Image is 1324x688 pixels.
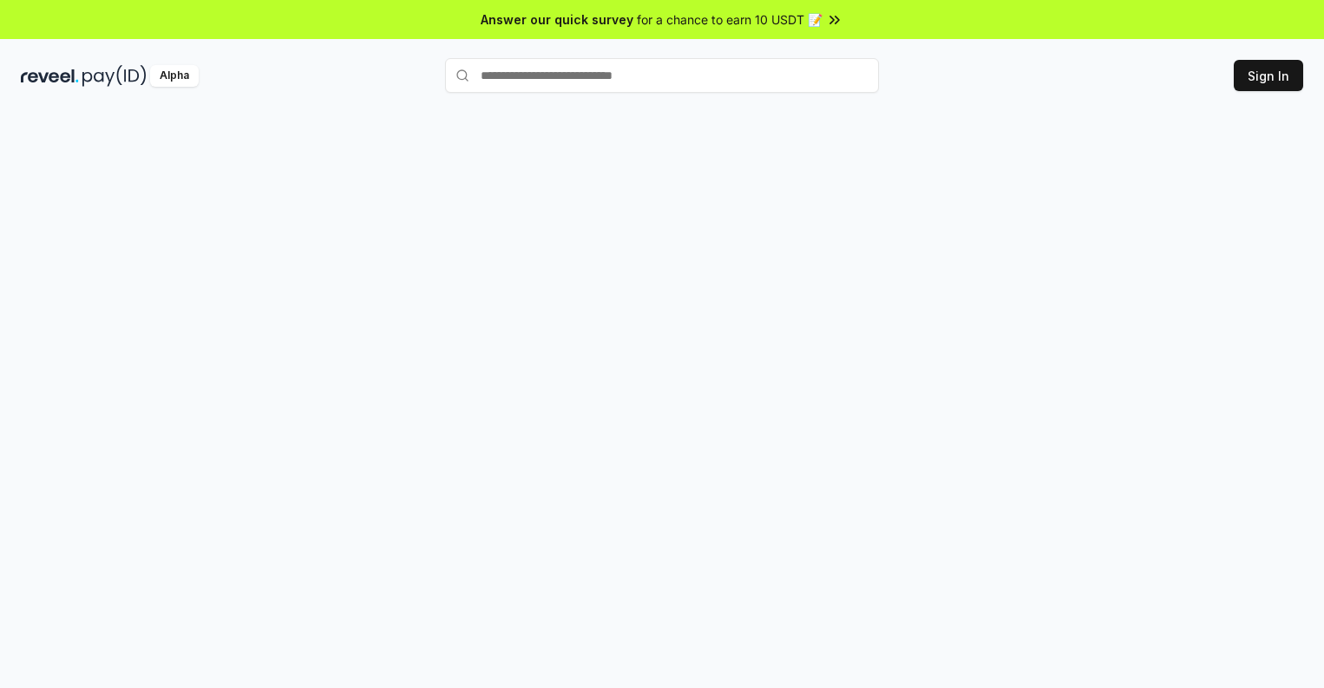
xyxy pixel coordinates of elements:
[637,10,823,29] span: for a chance to earn 10 USDT 📝
[21,65,79,87] img: reveel_dark
[82,65,147,87] img: pay_id
[1234,60,1303,91] button: Sign In
[481,10,633,29] span: Answer our quick survey
[150,65,199,87] div: Alpha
